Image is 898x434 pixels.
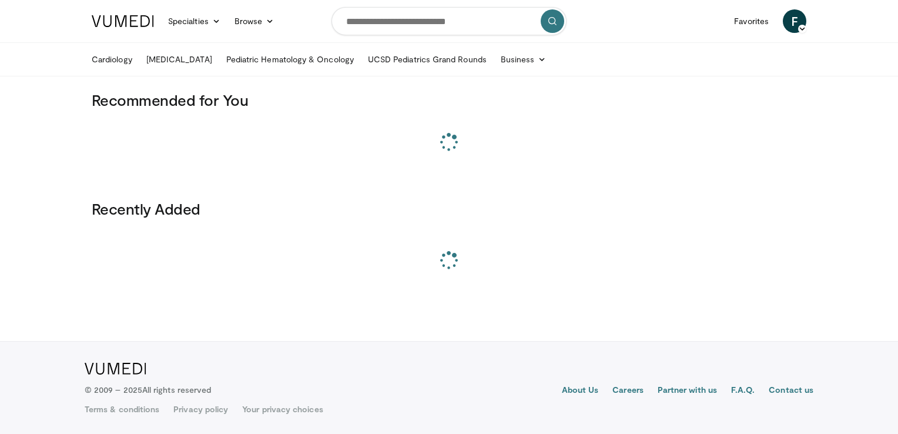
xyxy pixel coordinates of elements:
[161,9,227,33] a: Specialties
[227,9,282,33] a: Browse
[242,403,323,415] a: Your privacy choices
[769,384,813,398] a: Contact us
[92,15,154,27] img: VuMedi Logo
[173,403,228,415] a: Privacy policy
[92,199,806,218] h3: Recently Added
[142,385,211,395] span: All rights reserved
[731,384,755,398] a: F.A.Q.
[562,384,599,398] a: About Us
[85,48,139,71] a: Cardiology
[783,9,806,33] a: F
[85,403,159,415] a: Terms & conditions
[727,9,776,33] a: Favorites
[331,7,567,35] input: Search topics, interventions
[85,384,211,396] p: © 2009 – 2025
[361,48,494,71] a: UCSD Pediatrics Grand Rounds
[494,48,554,71] a: Business
[85,363,146,375] img: VuMedi Logo
[658,384,717,398] a: Partner with us
[92,91,806,109] h3: Recommended for You
[139,48,219,71] a: [MEDICAL_DATA]
[219,48,361,71] a: Pediatric Hematology & Oncology
[612,384,644,398] a: Careers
